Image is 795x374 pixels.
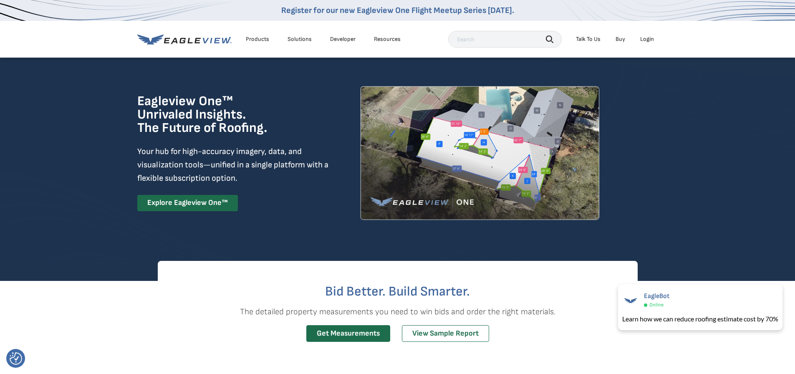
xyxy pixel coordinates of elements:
a: Explore Eagleview One™ [137,195,238,211]
a: Get Measurements [306,325,390,342]
img: EagleBot [622,292,639,309]
img: Revisit consent button [10,352,22,365]
div: Solutions [288,35,312,43]
p: Your hub for high-accuracy imagery, data, and visualization tools—unified in a single platform wi... [137,145,330,185]
h1: Eagleview One™ Unrivaled Insights. The Future of Roofing. [137,95,310,135]
div: Resources [374,35,401,43]
span: EagleBot [644,292,669,300]
a: Register for our new Eagleview One Flight Meetup Series [DATE]. [281,5,514,15]
p: The detailed property measurements you need to win bids and order the right materials. [158,305,638,318]
div: Talk To Us [576,35,601,43]
a: View Sample Report [402,325,489,342]
a: Developer [330,35,356,43]
a: Buy [616,35,625,43]
button: Consent Preferences [10,352,22,365]
h2: Bid Better. Build Smarter. [158,285,638,298]
div: Login [640,35,654,43]
span: Online [649,302,664,308]
input: Search [448,31,562,48]
div: Products [246,35,269,43]
div: Learn how we can reduce roofing estimate cost by 70% [622,314,778,324]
